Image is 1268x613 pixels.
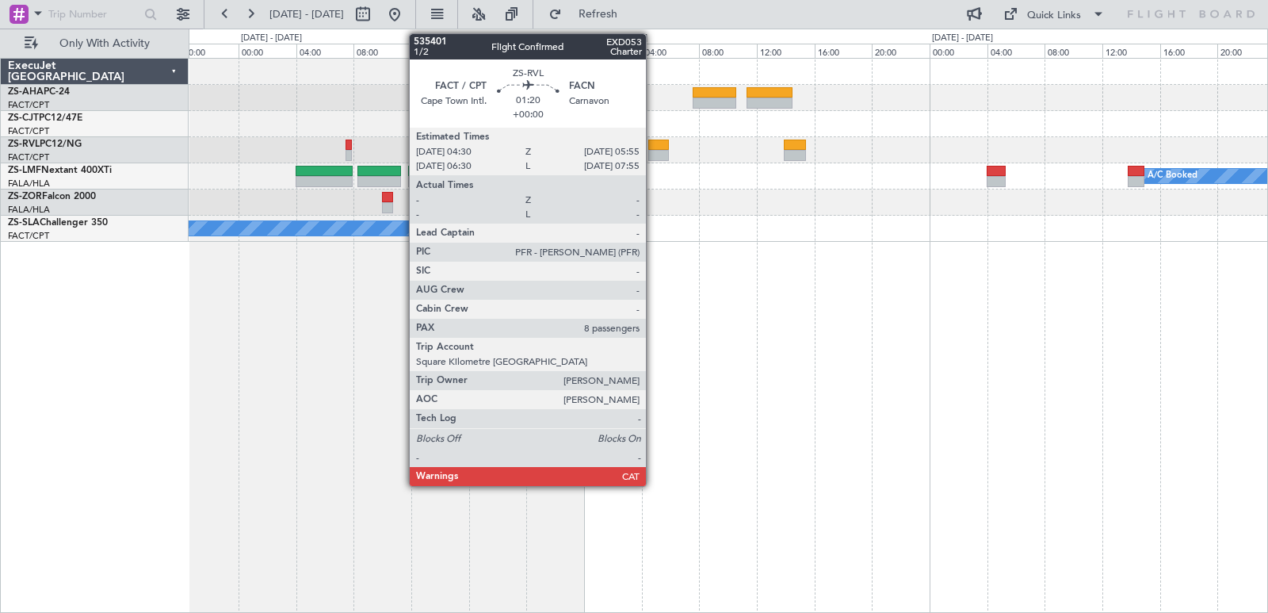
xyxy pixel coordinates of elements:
a: FALA/HLA [8,178,50,190]
span: ZS-CJT [8,113,39,123]
button: Only With Activity [17,31,172,56]
div: 08:00 [1045,44,1102,58]
a: FACT/CPT [8,99,49,111]
a: ZS-ZORFalcon 2000 [8,192,96,201]
div: 12:00 [757,44,815,58]
span: Only With Activity [41,38,167,49]
div: [DATE] - [DATE] [241,32,302,45]
a: ZS-AHAPC-24 [8,87,70,97]
div: A/C Booked [1148,164,1197,188]
span: ZS-LMF [8,166,41,175]
div: 20:00 [526,44,584,58]
a: ZS-RVLPC12/NG [8,140,82,149]
button: Quick Links [995,2,1113,27]
span: ZS-ZOR [8,192,42,201]
a: ZS-LMFNextant 400XTi [8,166,112,175]
a: FALA/HLA [8,204,50,216]
div: 04:00 [642,44,700,58]
span: ZS-AHA [8,87,44,97]
span: [DATE] - [DATE] [269,7,344,21]
div: 16:00 [1160,44,1218,58]
div: 20:00 [181,44,239,58]
a: FACT/CPT [8,230,49,242]
div: 00:00 [584,44,642,58]
div: Quick Links [1027,8,1081,24]
a: ZS-SLAChallenger 350 [8,218,108,228]
span: ZS-RVL [8,140,40,149]
div: 08:00 [699,44,757,58]
button: Refresh [541,2,636,27]
div: 12:00 [411,44,469,58]
div: [DATE] - [DATE] [586,32,647,45]
a: FACT/CPT [8,151,49,163]
a: ZS-CJTPC12/47E [8,113,82,123]
a: FACT/CPT [8,125,49,137]
div: 12:00 [1102,44,1160,58]
div: 04:00 [987,44,1045,58]
span: Refresh [565,9,632,20]
div: [DATE] - [DATE] [932,32,993,45]
div: 20:00 [872,44,930,58]
input: Trip Number [48,2,139,26]
div: 00:00 [930,44,987,58]
div: 16:00 [469,44,527,58]
div: 04:00 [296,44,354,58]
div: 16:00 [815,44,873,58]
span: ZS-SLA [8,218,40,228]
div: 08:00 [353,44,411,58]
div: 00:00 [239,44,296,58]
